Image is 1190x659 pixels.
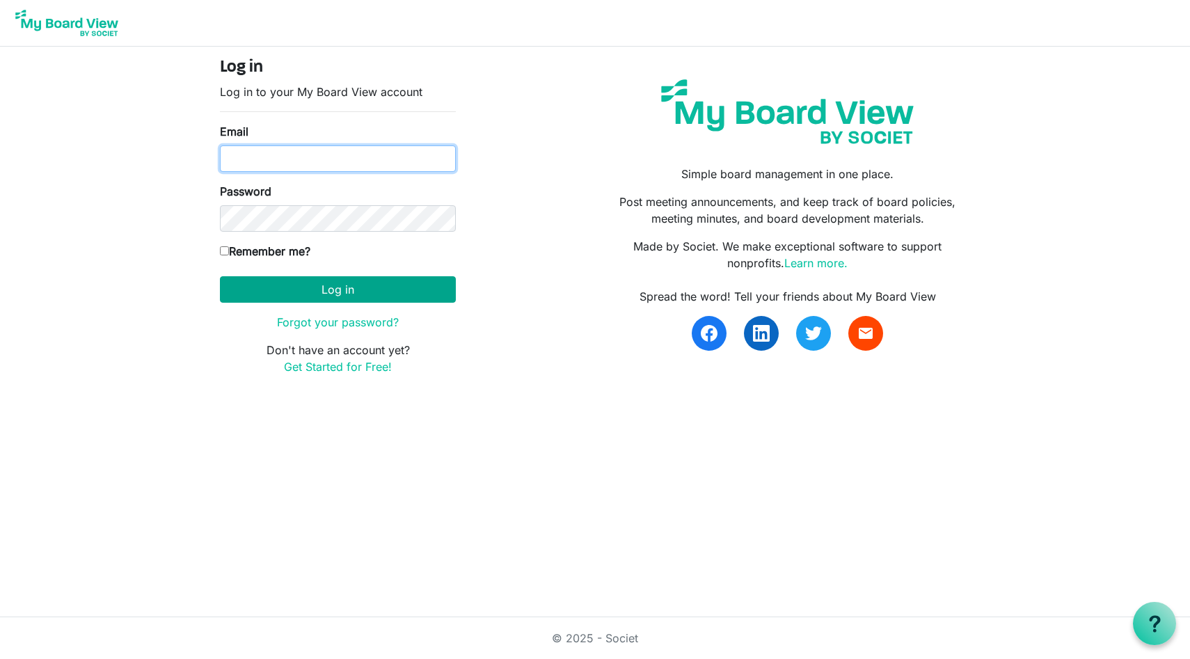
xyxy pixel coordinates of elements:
[220,123,248,140] label: Email
[220,183,271,200] label: Password
[277,315,399,329] a: Forgot your password?
[220,276,456,303] button: Log in
[552,631,638,645] a: © 2025 - Societ
[605,288,970,305] div: Spread the word! Tell your friends about My Board View
[848,316,883,351] a: email
[284,360,392,374] a: Get Started for Free!
[805,325,822,342] img: twitter.svg
[784,256,848,270] a: Learn more.
[220,246,229,255] input: Remember me?
[220,342,456,375] p: Don't have an account yet?
[220,58,456,78] h4: Log in
[857,325,874,342] span: email
[701,325,717,342] img: facebook.svg
[651,69,924,154] img: my-board-view-societ.svg
[753,325,770,342] img: linkedin.svg
[605,238,970,271] p: Made by Societ. We make exceptional software to support nonprofits.
[220,84,456,100] p: Log in to your My Board View account
[605,193,970,227] p: Post meeting announcements, and keep track of board policies, meeting minutes, and board developm...
[605,166,970,182] p: Simple board management in one place.
[220,243,310,260] label: Remember me?
[11,6,122,40] img: My Board View Logo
